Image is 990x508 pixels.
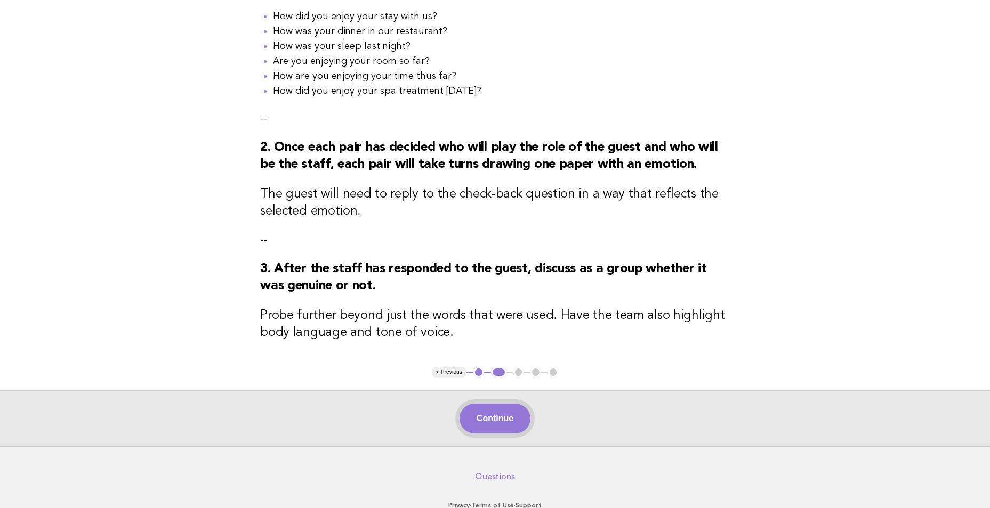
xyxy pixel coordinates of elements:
li: How did you enjoy your stay with us? [273,9,730,24]
button: < Previous [432,367,466,378]
p: -- [260,111,730,126]
button: 2 [491,367,506,378]
h3: Probe further beyond just the words that were used. Have the team also highlight body language an... [260,307,730,341]
strong: 3. After the staff has responded to the guest, discuss as a group whether it was genuine or not. [260,263,706,292]
li: How was your dinner in our restaurant? [273,24,730,39]
li: How are you enjoying your time thus far? [273,69,730,84]
a: Questions [475,471,515,482]
h3: The guest will need to reply to the check-back question in a way that reflects the selected emotion. [260,186,730,220]
button: 1 [473,367,484,378]
p: -- [260,233,730,248]
li: How was your sleep last night? [273,39,730,54]
li: Are you enjoying your room so far? [273,54,730,69]
strong: 2. Once each pair has decided who will play the role of the guest and who will be the staff, each... [260,141,718,171]
button: Continue [460,404,530,433]
li: How did you enjoy your spa treatment [DATE]? [273,84,730,99]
